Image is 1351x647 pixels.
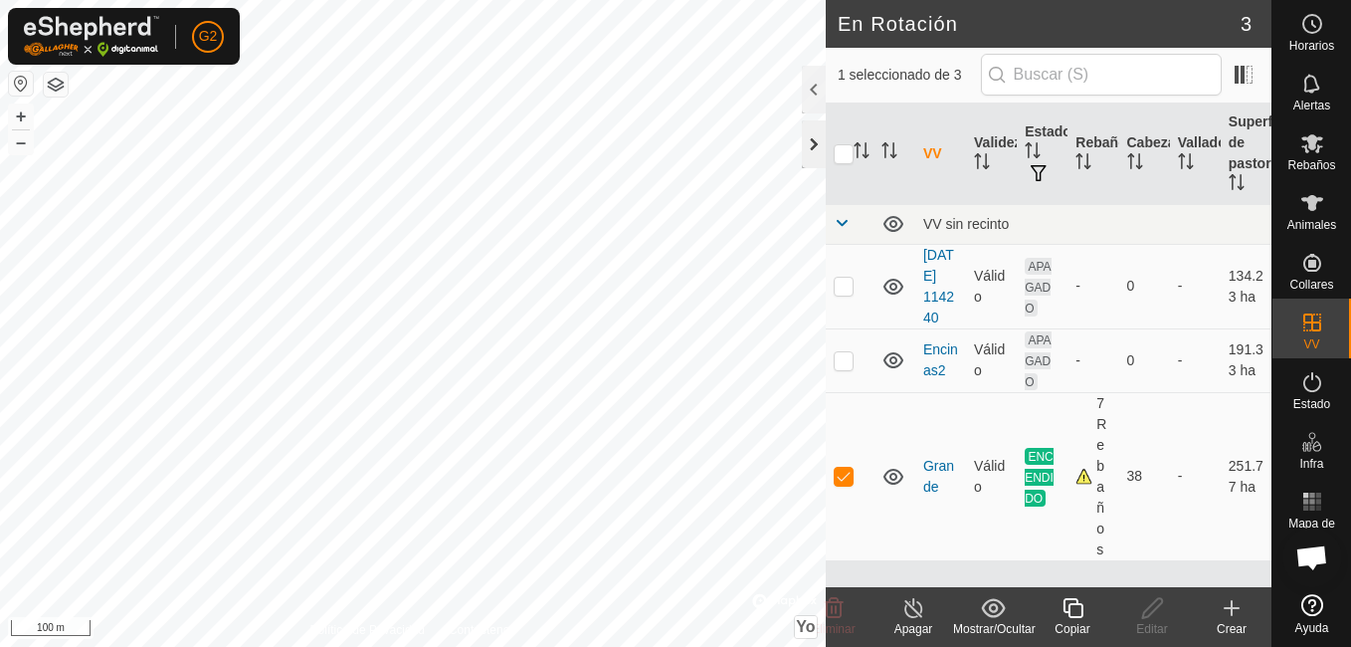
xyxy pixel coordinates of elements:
[873,620,953,638] div: Apagar
[1287,159,1335,171] span: Rebaños
[1033,620,1112,638] div: Copiar
[1025,448,1054,507] span: ENCENDIDO
[1112,620,1192,638] div: Editar
[9,72,33,96] button: Restablecer Mapa
[1119,328,1170,392] td: 0
[795,616,817,638] button: Yo
[1119,392,1170,560] td: 38
[1229,113,1296,171] font: Superficie de pastoreo
[1221,328,1271,392] td: 191.33 ha
[1282,528,1342,587] div: Chat abierto
[1075,134,1126,150] font: Rebaño
[1221,244,1271,328] td: 134.23 ha
[854,145,869,161] p-sorticon: Activar para ordenar
[1025,123,1071,139] font: Estado
[1178,134,1227,150] font: Vallado
[1299,458,1323,470] span: Infra
[838,12,1241,36] h2: En Rotación
[1075,156,1091,172] p-sorticon: Activar para ordenar
[1075,393,1110,560] div: 7 Rebaños
[981,54,1222,96] input: Buscar (S)
[1272,586,1351,642] a: Ayuda
[1295,622,1329,634] span: Ayuda
[310,621,425,639] a: Política de Privacidad
[923,145,942,161] font: VV
[966,244,1017,328] td: Válido
[796,618,815,635] span: Yo
[1127,134,1184,150] font: Cabezas
[1075,350,1110,371] div: -
[838,65,981,86] span: 1 seleccionado de 3
[9,130,33,154] button: –
[24,16,159,57] img: Logo Gallagher
[812,622,855,636] span: Eliminar
[1119,244,1170,328] td: 0
[974,134,1021,150] font: Validez
[881,145,897,161] p-sorticon: Activar para ordenar
[1303,338,1319,350] span: VV
[1170,392,1221,560] td: -
[1025,331,1051,390] span: APAGADO
[1287,219,1336,231] span: Animales
[44,73,68,97] button: Capas del Mapa
[199,26,218,47] span: G2
[1289,279,1333,291] span: Collares
[1192,620,1271,638] div: Crear
[1293,398,1330,410] span: Estado
[966,328,1017,392] td: Válido
[1289,40,1334,52] span: Horarios
[1170,244,1221,328] td: -
[923,216,1009,232] font: VV sin recinto
[1170,328,1221,392] td: -
[1221,392,1271,560] td: 251.77 ha
[1241,9,1252,39] span: 3
[1178,156,1194,172] p-sorticon: Activar para ordenar
[1025,145,1041,161] p-sorticon: Activar para ordenar
[923,341,958,378] a: Encinas2
[1075,276,1110,297] div: -
[953,620,1033,638] div: Mostrar/Ocultar
[923,458,954,495] a: Grande
[1293,100,1330,111] span: Alertas
[1025,258,1051,317] span: APAGADO
[1229,177,1245,193] p-sorticon: Activar para ordenar
[974,156,990,172] p-sorticon: Activar para ordenar
[923,247,954,325] a: [DATE] 114240
[966,392,1017,560] td: Válido
[1127,156,1143,172] p-sorticon: Activar para ordenar
[449,621,515,639] a: Contáctenos
[9,105,33,128] button: +
[1277,518,1346,541] span: Mapa de Calor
